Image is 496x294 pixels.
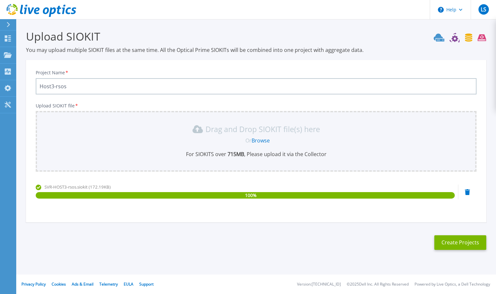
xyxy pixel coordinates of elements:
p: Upload SIOKIT file [36,103,477,108]
li: Powered by Live Optics, a Dell Technology [415,282,490,287]
span: Or [245,137,252,144]
label: Project Name [36,70,69,75]
p: For SIOKITS over , Please upload it via the Collector [40,151,473,158]
a: Privacy Policy [21,281,46,287]
input: Enter Project Name [36,78,477,94]
a: Support [139,281,154,287]
a: Browse [252,137,270,144]
a: Cookies [52,281,66,287]
span: LS [481,7,486,12]
div: Drag and Drop SIOKIT file(s) here OrBrowseFor SIOKITS over 715MB, Please upload it via the Collector [40,124,473,158]
button: Create Projects [434,235,486,250]
span: SVR-HOST3-rsos.siokit (172.19KB) [44,184,111,190]
li: Version: [TECHNICAL_ID] [297,282,341,287]
a: Ads & Email [72,281,93,287]
a: Telemetry [99,281,118,287]
a: EULA [124,281,133,287]
li: © 2025 Dell Inc. All Rights Reserved [347,282,409,287]
p: You may upload multiple SIOKIT files at the same time. All the Optical Prime SIOKITs will be comb... [26,46,486,54]
p: Drag and Drop SIOKIT file(s) here [205,126,320,132]
h3: Upload SIOKIT [26,29,486,44]
span: 100 % [245,192,256,199]
b: 715 MB [226,151,244,158]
